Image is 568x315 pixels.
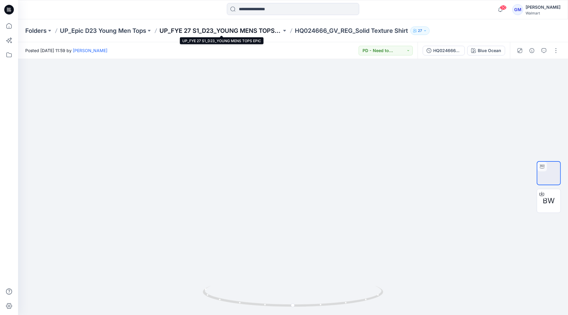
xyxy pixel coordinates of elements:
[25,47,107,54] span: Posted [DATE] 11:59 by
[73,48,107,53] a: [PERSON_NAME]
[527,46,537,55] button: Details
[478,47,501,54] div: Blue Ocean
[512,4,523,15] div: GM
[500,5,507,10] span: 50
[543,195,555,206] span: BW
[60,27,146,35] a: UP_Epic D23 Young Men Tops
[467,46,505,55] button: Blue Ocean
[423,46,465,55] button: HQ024666_GV_REG_Solid Texture Shirt
[295,27,408,35] p: HQ024666_GV_REG_Solid Texture Shirt
[410,27,430,35] button: 27
[418,27,422,34] p: 27
[526,11,560,15] div: Walmart
[433,47,461,54] div: HQ024666_GV_REG_Solid Texture Shirt
[526,4,560,11] div: [PERSON_NAME]
[159,27,282,35] a: UP_FYE 27 S1_D23_YOUNG MENS TOPS EPIC
[25,27,47,35] a: Folders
